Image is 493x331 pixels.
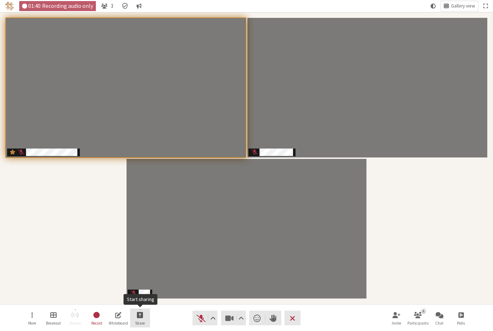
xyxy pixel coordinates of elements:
div: Audio only [19,1,96,11]
span: Invite [392,321,401,325]
button: Video setting [237,311,246,325]
span: 3 [111,3,113,9]
button: Stop recording [87,309,107,328]
button: Open poll [451,309,471,328]
span: Polls [457,321,465,325]
button: Stop video (⌘+Shift+V) [221,311,246,325]
button: Unmute (⌘+Shift+A) [192,311,217,325]
span: Chat [435,321,443,325]
button: Raise hand [265,311,281,325]
button: Open menu [22,309,42,328]
button: Conversation [134,1,144,11]
button: Invite participants (⌘+Shift+I) [386,309,406,328]
button: Using system theme [428,1,438,11]
button: Audio settings [209,311,217,325]
button: Open participant list [98,1,116,11]
button: Open shared whiteboard [108,309,128,328]
span: More [28,321,36,325]
span: Share [135,321,145,325]
img: Iotum [5,2,14,10]
span: Whiteboard [109,321,128,325]
span: 01:40 [28,3,41,9]
div: 3 [421,308,426,314]
button: Open chat [430,309,450,328]
button: Start sharing [130,309,150,328]
button: Unable to start streaming without first stopping recording [65,309,85,328]
span: Breakout [46,321,61,325]
span: Record [91,321,102,325]
button: Send a reaction [249,311,265,325]
button: Change layout [441,1,478,11]
div: Meeting details Encryption enabled [119,1,131,11]
span: Participants [407,321,428,325]
span: Recording audio only [42,3,93,9]
button: Open participant list [408,309,428,328]
span: Stream [69,321,81,325]
span: Gallery view [451,4,475,9]
button: End or leave meeting [284,311,301,325]
button: Manage Breakout Rooms [43,309,63,328]
button: Fullscreen [481,1,491,11]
